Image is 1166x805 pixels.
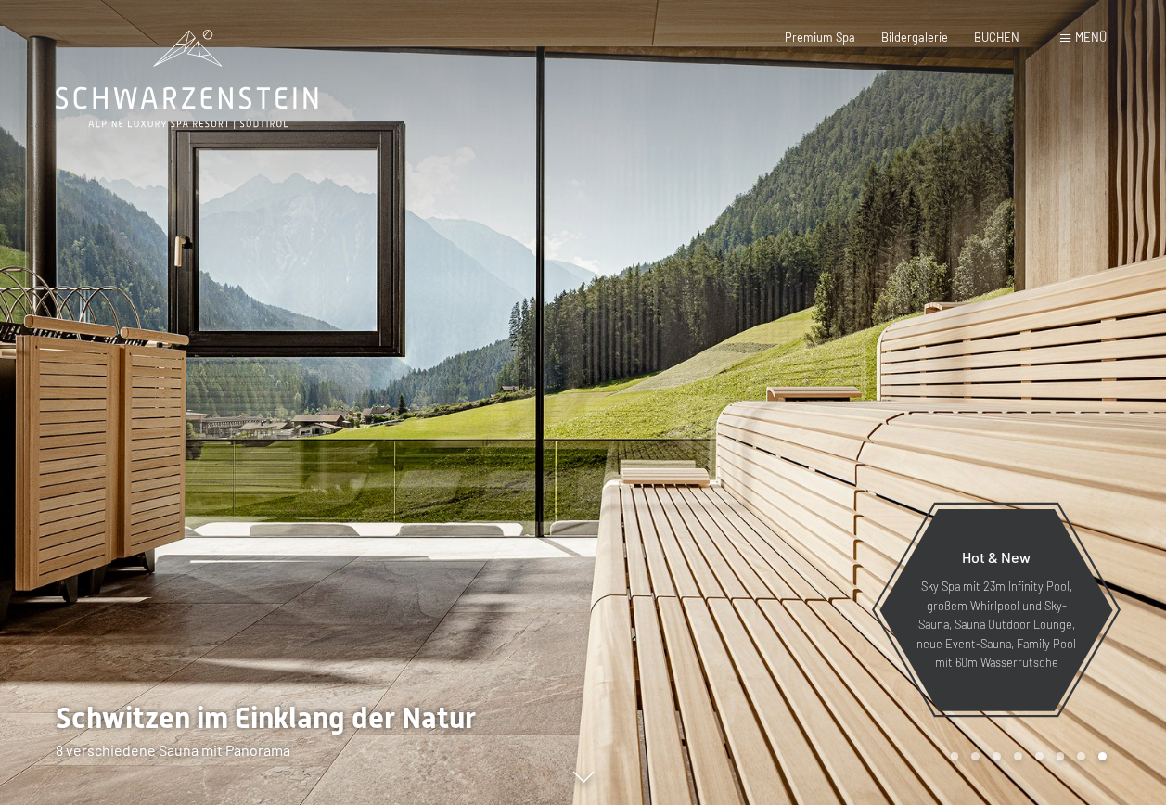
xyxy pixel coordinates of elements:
span: Hot & New [962,548,1031,566]
div: Carousel Page 4 [1014,752,1022,760]
a: Hot & New Sky Spa mit 23m Infinity Pool, großem Whirlpool und Sky-Sauna, Sauna Outdoor Lounge, ne... [878,508,1114,712]
a: Bildergalerie [881,30,948,45]
span: Menü [1075,30,1107,45]
div: Carousel Page 2 [971,752,980,760]
a: Premium Spa [785,30,855,45]
div: Carousel Page 6 [1057,752,1065,760]
div: Carousel Page 1 [951,752,959,760]
div: Carousel Pagination [944,752,1107,760]
div: Carousel Page 7 [1077,752,1085,760]
div: Carousel Page 3 [993,752,1001,760]
p: Sky Spa mit 23m Infinity Pool, großem Whirlpool und Sky-Sauna, Sauna Outdoor Lounge, neue Event-S... [916,577,1077,671]
div: Carousel Page 5 [1035,752,1044,760]
div: Carousel Page 8 (Current Slide) [1098,752,1107,760]
a: BUCHEN [974,30,1019,45]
